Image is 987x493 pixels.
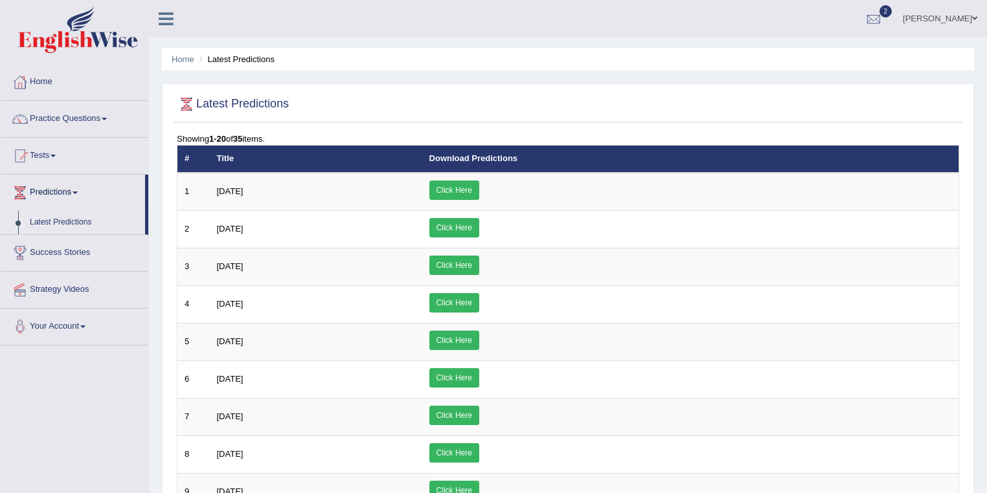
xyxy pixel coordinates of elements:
[217,336,244,346] span: [DATE]
[177,133,959,145] div: Showing of items.
[429,368,479,388] a: Click Here
[429,331,479,350] a: Click Here
[177,248,210,285] td: 3
[217,224,244,234] span: [DATE]
[172,54,194,64] a: Home
[429,443,479,463] a: Click Here
[217,261,244,271] span: [DATE]
[1,235,148,267] a: Success Stories
[1,272,148,304] a: Strategy Videos
[177,210,210,248] td: 2
[177,360,210,398] td: 6
[177,323,210,360] td: 5
[177,398,210,435] td: 7
[429,256,479,275] a: Click Here
[429,218,479,237] a: Click Here
[210,146,422,173] th: Title
[177,435,210,473] td: 8
[233,134,242,144] b: 35
[217,374,244,384] span: [DATE]
[177,94,289,114] h2: Latest Predictions
[1,175,145,207] a: Predictions
[429,293,479,312] a: Click Here
[429,181,479,200] a: Click Here
[177,285,210,323] td: 4
[1,309,148,341] a: Your Account
[217,449,244,459] span: [DATE]
[177,173,210,211] td: 1
[217,411,244,421] span: [DATE]
[422,146,959,173] th: Download Predictions
[1,64,148,96] a: Home
[1,101,148,133] a: Practice Questions
[1,138,148,170] a: Tests
[429,406,479,425] a: Click Here
[217,186,244,196] span: [DATE]
[209,134,226,144] b: 1-20
[217,299,244,309] span: [DATE]
[177,146,210,173] th: #
[24,211,145,234] a: Latest Predictions
[879,5,892,17] span: 2
[196,53,275,65] li: Latest Predictions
